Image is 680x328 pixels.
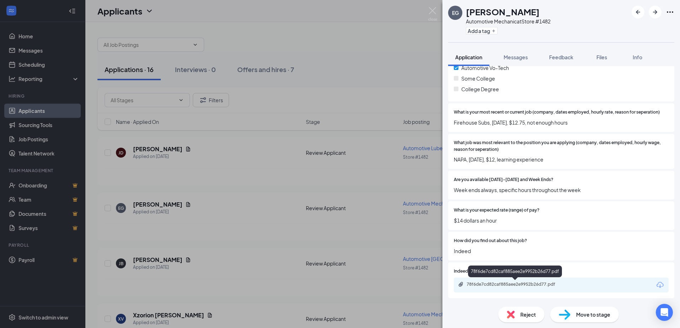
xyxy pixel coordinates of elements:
span: Automotive Vo-Tech [461,64,509,72]
svg: Download [656,281,664,289]
div: EG [452,9,459,16]
button: ArrowRight [649,6,662,18]
span: NAPA, [DATE], $12, learning experience [454,155,669,163]
span: College Degree [461,85,499,93]
button: PlusAdd a tag [466,27,498,34]
span: Indeed [454,247,669,255]
span: Firehouse Subs, [DATE], $12.75, not enough hours [454,119,669,126]
span: What is your most recent or current job (company, dates employed, hourly rate, reason for seperat... [454,109,660,116]
svg: ArrowRight [651,8,659,16]
svg: Paperclip [458,281,464,287]
span: Messages [504,54,528,60]
svg: Ellipses [666,8,674,16]
span: What job was most relevant to the position you are applying (company, dates employed, hourly wage... [454,140,669,153]
span: Info [633,54,642,60]
span: How did you find out about this job? [454,237,527,244]
span: Reject [520,311,536,318]
button: ArrowLeftNew [632,6,644,18]
h1: [PERSON_NAME] [466,6,540,18]
div: Automotive Mechanic at Store #1482 [466,18,551,25]
div: Open Intercom Messenger [656,304,673,321]
span: Feedback [549,54,573,60]
span: What is your expected rate (range) of pay? [454,207,540,214]
span: Application [455,54,482,60]
span: Are you available [DATE]-[DATE] and Week Ends? [454,176,553,183]
span: $14 dollars an hour [454,217,669,224]
svg: ArrowLeftNew [634,8,642,16]
span: Files [596,54,607,60]
div: 78f6de7cd82caf885aee2e9952b26d77.pdf [468,266,562,277]
span: Some College [461,75,495,82]
span: Move to stage [576,311,610,318]
svg: Plus [492,29,496,33]
span: Week ends always, specific hours throughout the week [454,186,669,194]
a: Paperclip78f6de7cd82caf885aee2e9952b26d77.pdf [458,281,573,288]
div: 78f6de7cd82caf885aee2e9952b26d77.pdf [467,281,566,287]
span: Indeed Resume [454,268,485,275]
